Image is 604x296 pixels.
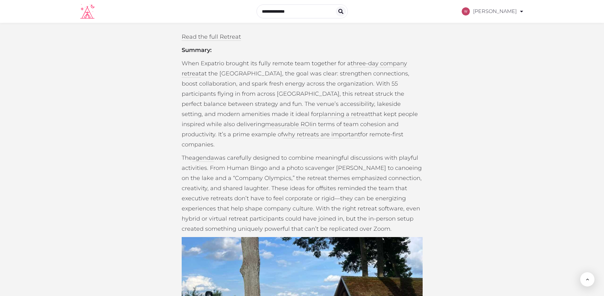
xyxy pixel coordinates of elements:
a: Read the full Retreat [182,33,241,41]
p: The was carefully designed to combine meaningful discussions with playful activities. From Human ... [182,153,423,234]
p: When Expatrio brought its fully remote team together for a at the [GEOGRAPHIC_DATA], the goal was... [182,58,423,150]
a: measurable ROI [265,121,311,128]
a: agenda [192,154,214,162]
a: planning a retreat [319,111,370,118]
strong: Summary: [182,47,211,54]
a: why retreats are important [283,131,360,138]
a: [PERSON_NAME] [462,3,524,20]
